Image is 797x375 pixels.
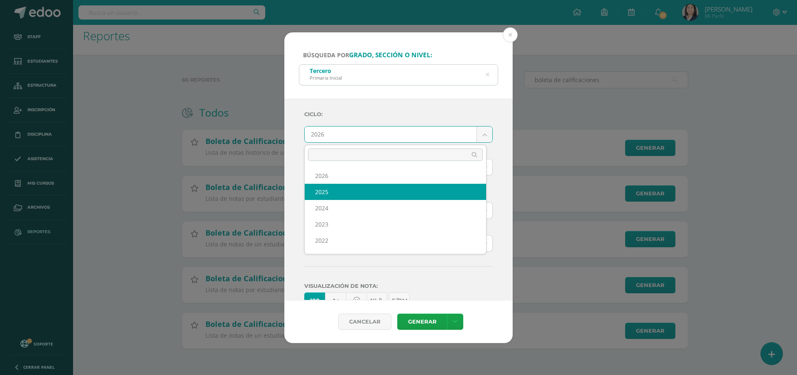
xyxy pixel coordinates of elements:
[305,168,486,184] div: 2026
[305,248,486,265] div: 2021
[305,200,486,216] div: 2024
[305,184,486,200] div: 2025
[305,216,486,232] div: 2023
[305,232,486,248] div: 2022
